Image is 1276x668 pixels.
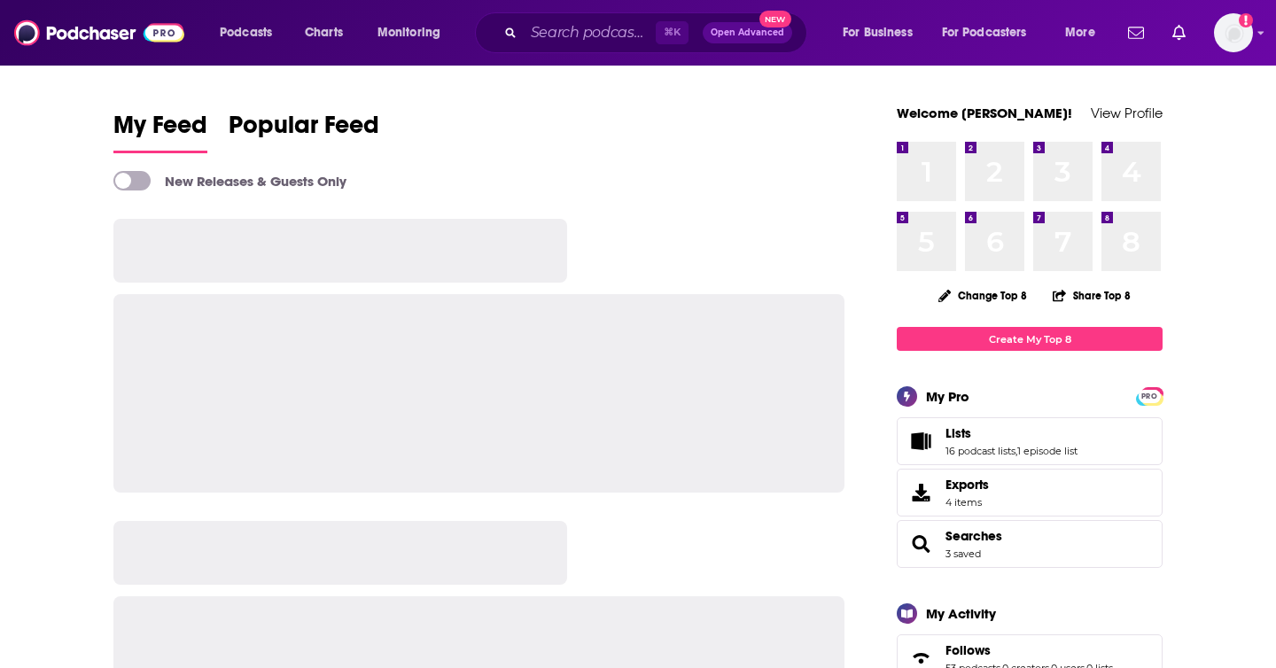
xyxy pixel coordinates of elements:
a: Follows [945,642,1113,658]
button: open menu [830,19,935,47]
span: Open Advanced [711,28,784,37]
button: open menu [1053,19,1117,47]
input: Search podcasts, credits, & more... [524,19,656,47]
a: 1 episode list [1017,445,1078,457]
button: open menu [207,19,295,47]
span: Podcasts [220,20,272,45]
a: My Feed [113,110,207,153]
a: Charts [293,19,354,47]
a: Exports [897,469,1163,517]
span: , [1015,445,1017,457]
a: View Profile [1091,105,1163,121]
div: My Activity [926,605,996,622]
img: User Profile [1214,13,1253,52]
button: open menu [365,19,463,47]
button: open menu [930,19,1053,47]
a: Lists [903,429,938,454]
div: Search podcasts, credits, & more... [492,12,824,53]
a: Searches [903,532,938,556]
a: Show notifications dropdown [1121,18,1151,48]
span: Popular Feed [229,110,379,151]
span: Exports [945,477,989,493]
div: My Pro [926,388,969,405]
span: 4 items [945,496,989,509]
span: More [1065,20,1095,45]
button: Open AdvancedNew [703,22,792,43]
span: Exports [903,480,938,505]
a: Show notifications dropdown [1165,18,1193,48]
span: Searches [897,520,1163,568]
a: Welcome [PERSON_NAME]! [897,105,1072,121]
a: 16 podcast lists [945,445,1015,457]
span: ⌘ K [656,21,689,44]
span: My Feed [113,110,207,151]
span: For Business [843,20,913,45]
a: Searches [945,528,1002,544]
svg: Add a profile image [1239,13,1253,27]
span: New [759,11,791,27]
a: PRO [1139,389,1160,402]
span: PRO [1139,390,1160,403]
a: Create My Top 8 [897,327,1163,351]
a: Popular Feed [229,110,379,153]
a: 3 saved [945,548,981,560]
img: Podchaser - Follow, Share and Rate Podcasts [14,16,184,50]
a: Lists [945,425,1078,441]
span: For Podcasters [942,20,1027,45]
button: Change Top 8 [928,284,1038,307]
span: Charts [305,20,343,45]
button: Share Top 8 [1052,278,1132,313]
span: Monitoring [377,20,440,45]
span: Logged in as heidiv [1214,13,1253,52]
span: Lists [945,425,971,441]
button: Show profile menu [1214,13,1253,52]
span: Lists [897,417,1163,465]
span: Follows [945,642,991,658]
a: New Releases & Guests Only [113,171,346,190]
